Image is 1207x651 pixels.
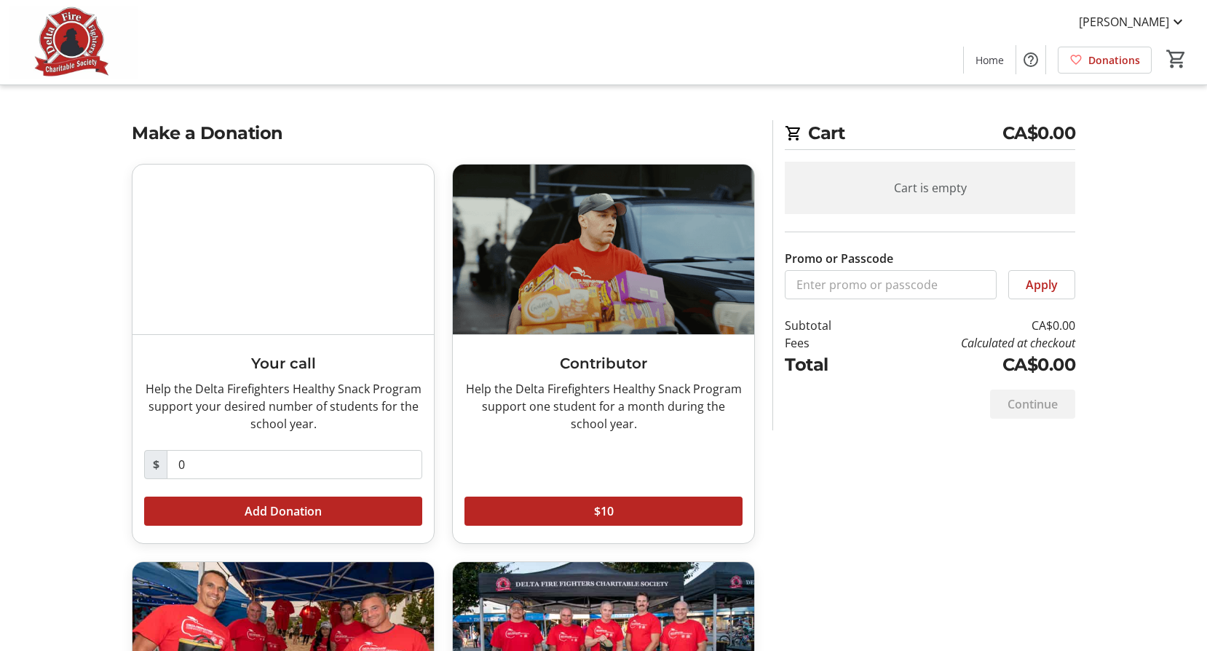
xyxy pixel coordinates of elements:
a: Donations [1058,47,1152,74]
span: Add Donation [245,502,322,520]
button: [PERSON_NAME] [1067,10,1198,33]
span: Home [976,52,1004,68]
button: Apply [1008,270,1075,299]
button: Help [1016,45,1045,74]
span: Apply [1026,276,1058,293]
a: Home [964,47,1016,74]
h3: Your call [144,352,422,374]
h3: Contributor [464,352,743,374]
button: Cart [1163,46,1190,72]
div: Help the Delta Firefighters Healthy Snack Program support one student for a month during the scho... [464,380,743,433]
span: $10 [594,502,614,520]
span: Donations [1088,52,1140,68]
td: CA$0.00 [869,352,1075,378]
span: $ [144,450,167,479]
span: CA$0.00 [1002,120,1076,146]
td: Fees [785,334,869,352]
h2: Make a Donation [132,120,755,146]
div: Cart is empty [785,162,1075,214]
img: Your call [132,165,434,334]
div: Help the Delta Firefighters Healthy Snack Program support your desired number of students for the... [144,380,422,433]
img: Contributor [453,165,754,334]
button: Add Donation [144,497,422,526]
button: $10 [464,497,743,526]
input: Donation Amount [167,450,422,479]
td: CA$0.00 [869,317,1075,334]
span: [PERSON_NAME] [1079,13,1169,31]
h2: Cart [785,120,1075,150]
img: Delta Firefighters Charitable Society's Logo [9,6,138,79]
td: Calculated at checkout [869,334,1075,352]
td: Subtotal [785,317,869,334]
label: Promo or Passcode [785,250,893,267]
td: Total [785,352,869,378]
input: Enter promo or passcode [785,270,997,299]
